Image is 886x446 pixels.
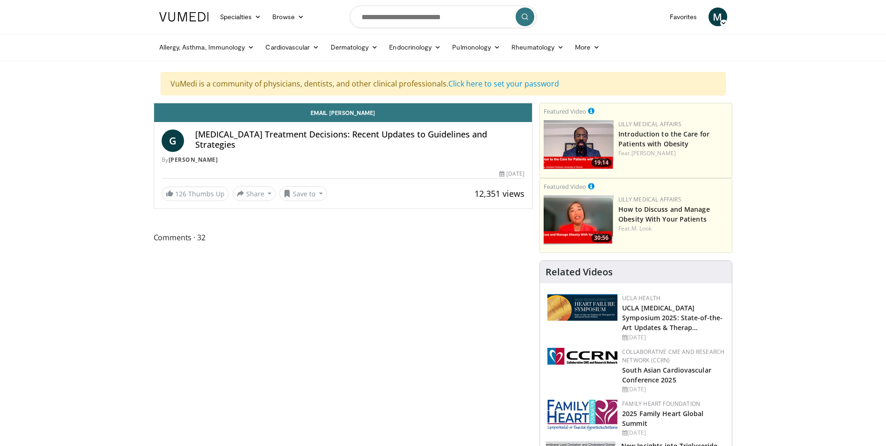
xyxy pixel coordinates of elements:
button: Save to [279,186,327,201]
a: Dermatology [325,38,384,57]
span: 19:14 [591,158,611,167]
img: c98a6a29-1ea0-4bd5-8cf5-4d1e188984a7.png.150x105_q85_crop-smart_upscale.png [544,195,614,245]
a: M. Look [631,224,652,232]
button: Share [233,186,276,201]
a: South Asian Cardiovascular Conference 2025 [622,366,711,384]
a: G [162,129,184,152]
img: VuMedi Logo [159,12,209,22]
div: By [162,156,525,164]
a: Email [PERSON_NAME] [154,103,532,122]
img: acc2e291-ced4-4dd5-b17b-d06994da28f3.png.150x105_q85_crop-smart_upscale.png [544,120,614,169]
div: [DATE] [622,333,724,342]
small: Featured Video [544,182,586,191]
a: UCLA [MEDICAL_DATA] Symposium 2025: State-of-the-Art Updates & Therap… [622,303,723,332]
h4: [MEDICAL_DATA] Treatment Decisions: Recent Updates to Guidelines and Strategies [195,129,525,150]
div: [DATE] [622,429,724,437]
a: Specialties [214,7,267,26]
a: Lilly Medical Affairs [618,120,681,128]
a: [PERSON_NAME] [169,156,218,164]
input: Search topics, interventions [350,6,537,28]
a: More [569,38,605,57]
a: M [709,7,727,26]
div: [DATE] [622,385,724,394]
div: [DATE] [499,170,525,178]
small: Featured Video [544,107,586,115]
a: Favorites [664,7,703,26]
a: How to Discuss and Manage Obesity With Your Patients [618,205,710,223]
span: Comments 32 [154,231,533,244]
a: Family Heart Foundation [622,400,700,408]
a: Cardiovascular [260,38,325,57]
a: 126 Thumbs Up [162,187,229,201]
span: 30:56 [591,234,611,242]
a: Pulmonology [447,38,506,57]
div: VuMedi is a community of physicians, dentists, and other clinical professionals. [161,72,726,95]
h4: Related Videos [546,266,613,278]
div: Feat. [618,149,728,158]
a: Allergy, Asthma, Immunology [154,38,260,57]
a: Introduction to the Care for Patients with Obesity [618,129,709,148]
div: Feat. [618,224,728,233]
a: Endocrinology [383,38,447,57]
a: Rheumatology [506,38,569,57]
a: Collaborative CME and Research Network (CCRN) [622,348,724,364]
a: Click here to set your password [448,79,559,89]
img: a04ee3ba-8487-4636-b0fb-5e8d268f3737.png.150x105_q85_autocrop_double_scale_upscale_version-0.2.png [547,348,617,365]
a: Browse [267,7,310,26]
a: UCLA Health [622,294,660,302]
span: 126 [175,189,186,198]
span: 12,351 views [475,188,525,199]
a: 2025 Family Heart Global Summit [622,409,703,428]
a: 19:14 [544,120,614,169]
a: 30:56 [544,195,614,245]
img: 96363db5-6b1b-407f-974b-715268b29f70.jpeg.150x105_q85_autocrop_double_scale_upscale_version-0.2.jpg [547,400,617,431]
a: Lilly Medical Affairs [618,195,681,203]
img: 0682476d-9aca-4ba2-9755-3b180e8401f5.png.150x105_q85_autocrop_double_scale_upscale_version-0.2.png [547,294,617,321]
a: [PERSON_NAME] [631,149,676,157]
